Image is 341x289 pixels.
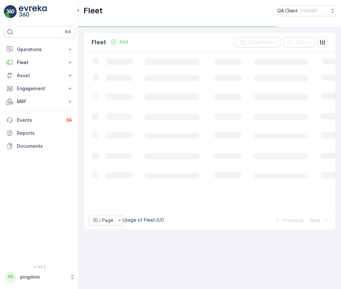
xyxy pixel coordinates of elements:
[4,114,76,127] a: Events34
[300,8,317,13] p: ( +03:00 )
[17,98,63,105] p: MRF
[310,217,321,224] p: Next
[65,29,71,34] p: ⌘B
[83,6,103,16] p: Fleet
[283,217,303,224] p: Previous
[17,85,63,92] p: Engagement
[92,38,106,47] p: Fleet
[122,217,164,223] p: Usage of Fleet : 0/0
[4,82,76,95] button: Engagement
[4,127,76,140] a: Reports
[107,38,131,46] button: Add
[277,7,298,14] p: QA Client
[66,117,72,123] p: 34
[296,39,311,46] p: Export
[309,216,330,224] button: Next
[4,5,17,18] img: logo
[17,130,73,136] p: Reports
[273,216,304,224] button: Previous
[17,143,73,149] p: Documents
[4,140,76,153] a: Documents
[4,56,76,69] button: Fleet
[17,117,61,123] p: Events
[6,272,16,282] div: PP
[277,5,336,16] button: QA Client(+03:00)
[4,69,76,82] button: Asset
[4,43,76,56] button: Operations
[4,265,76,269] span: v 1.49.3
[20,274,67,280] p: pingdom
[4,270,76,284] button: PPpingdom
[235,37,280,48] button: Clear Filters
[283,37,315,48] button: Export
[17,72,63,79] p: Asset
[248,39,276,46] p: Clear Filters
[19,5,47,18] img: logo_light-DOdMpM7g.png
[17,59,63,66] p: Fleet
[17,46,63,53] p: Operations
[4,95,76,108] button: MRF
[119,39,128,45] p: Add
